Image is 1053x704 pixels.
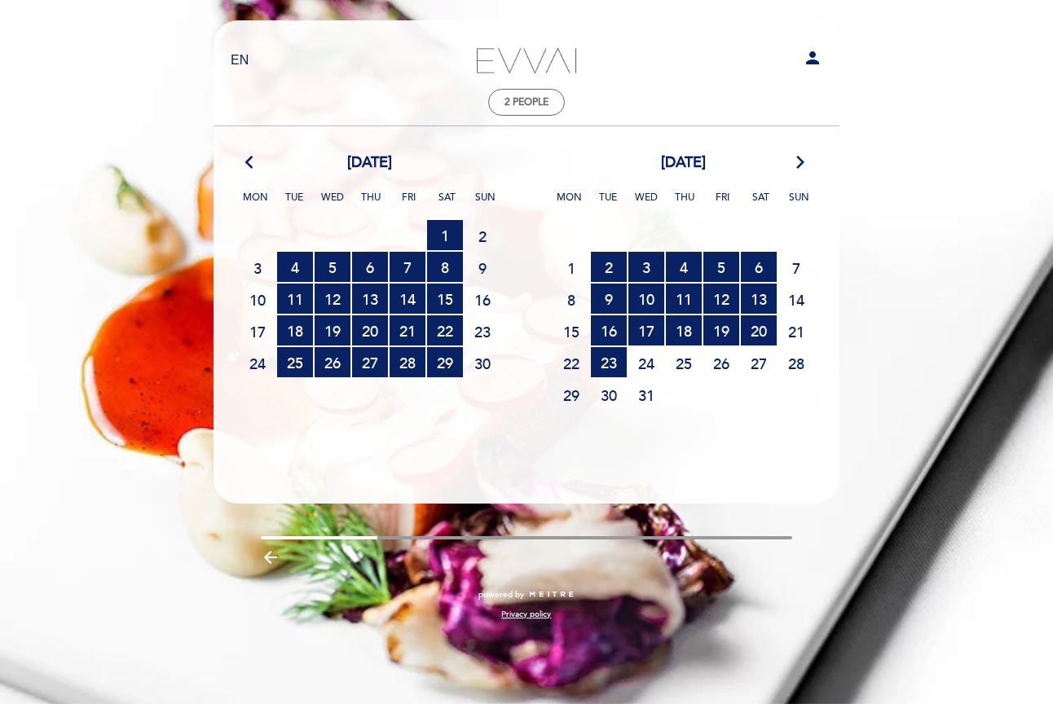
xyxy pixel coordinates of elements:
[778,316,814,346] span: 21
[425,38,628,83] a: Evvai
[427,284,463,314] span: 15
[628,380,664,410] span: 31
[591,347,627,377] span: 23
[591,380,627,410] span: 30
[465,284,500,315] span: 16
[591,284,627,314] span: 9
[741,348,777,378] span: 27
[355,189,387,219] span: Thu
[803,48,822,73] button: person
[469,189,502,219] span: Sun
[352,284,388,314] span: 13
[393,189,425,219] span: Fri
[277,284,313,314] span: 11
[390,252,425,282] span: 7
[741,284,777,314] span: 13
[278,189,311,219] span: Tue
[465,221,500,251] span: 2
[316,189,349,219] span: Wed
[427,347,463,377] span: 29
[315,284,350,314] span: 12
[478,589,524,601] span: powered by
[553,253,589,283] span: 1
[666,348,702,378] span: 25
[240,284,275,315] span: 10
[668,189,701,219] span: Thu
[277,347,313,377] span: 25
[592,189,624,219] span: Tue
[427,220,463,250] span: 1
[591,252,627,282] span: 2
[347,152,392,174] span: [DATE]
[390,347,425,377] span: 28
[553,284,589,315] span: 8
[315,252,350,282] span: 5
[783,189,816,219] span: Sun
[245,152,260,174] i: arrow_back_ios
[315,315,350,345] span: 19
[741,252,777,282] span: 6
[240,348,275,378] span: 24
[628,284,664,314] span: 10
[778,348,814,378] span: 28
[240,189,272,219] span: Mon
[630,189,663,219] span: Wed
[707,189,739,219] span: Fri
[465,253,500,283] span: 9
[703,315,739,345] span: 19
[315,347,350,377] span: 26
[501,609,551,620] a: Privacy policy
[703,252,739,282] span: 5
[528,591,575,599] img: MEITRE
[745,189,778,219] span: Sat
[352,347,388,377] span: 27
[703,348,739,378] span: 26
[741,315,777,345] span: 20
[431,189,464,219] span: Sat
[390,284,425,314] span: 14
[553,380,589,410] span: 29
[277,315,313,345] span: 18
[553,189,586,219] span: Mon
[803,48,822,68] i: person
[666,284,702,314] span: 11
[504,96,549,108] span: 2 people
[778,284,814,315] span: 14
[778,253,814,283] span: 7
[277,252,313,282] span: 4
[703,284,739,314] span: 12
[628,348,664,378] span: 24
[390,315,425,345] span: 21
[553,348,589,378] span: 22
[478,589,575,601] a: powered by
[628,315,664,345] span: 17
[591,315,627,345] span: 16
[261,548,280,567] i: arrow_backward
[240,253,275,283] span: 3
[427,252,463,282] span: 8
[553,316,589,346] span: 15
[427,315,463,345] span: 22
[793,152,808,174] i: arrow_forward_ios
[661,152,706,174] span: [DATE]
[628,252,664,282] span: 3
[352,315,388,345] span: 20
[240,316,275,346] span: 17
[666,315,702,345] span: 18
[465,348,500,378] span: 30
[465,316,500,346] span: 23
[666,252,702,282] span: 4
[352,252,388,282] span: 6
